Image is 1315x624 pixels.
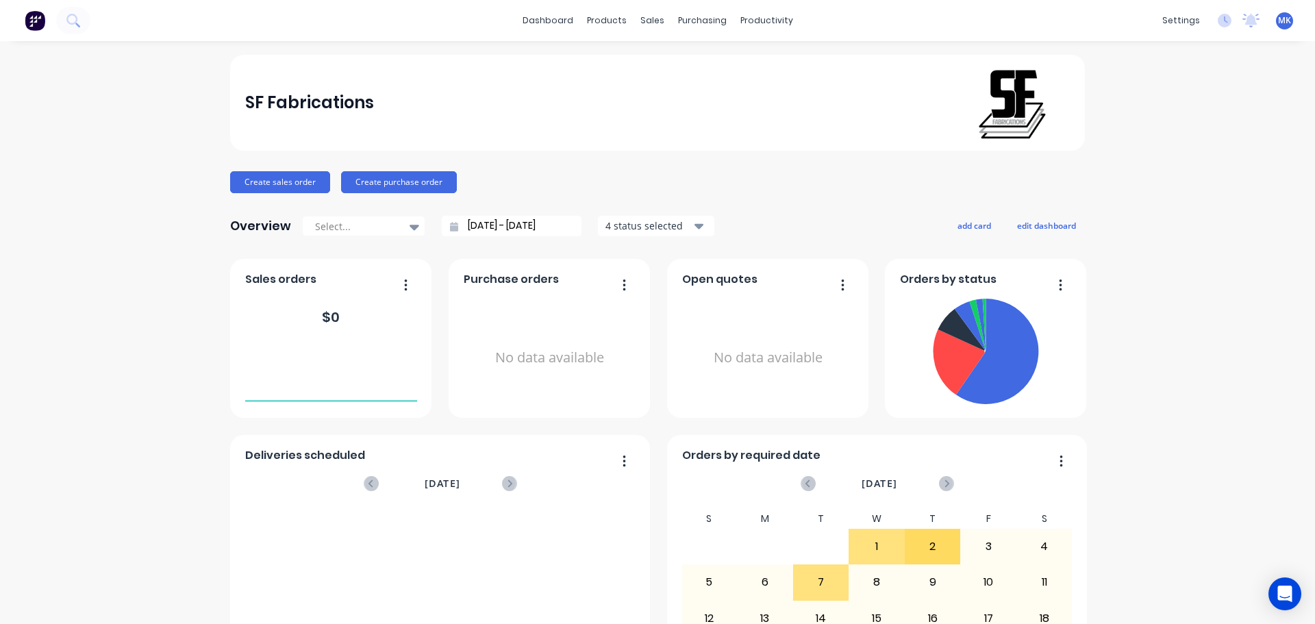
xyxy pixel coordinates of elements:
[905,509,961,529] div: T
[230,171,330,193] button: Create sales order
[737,509,793,529] div: M
[849,509,905,529] div: W
[516,10,580,31] a: dashboard
[961,565,1016,599] div: 10
[905,565,960,599] div: 9
[25,10,45,31] img: Factory
[425,476,460,491] span: [DATE]
[634,10,671,31] div: sales
[960,509,1016,529] div: F
[245,89,374,116] div: SF Fabrications
[793,509,849,529] div: T
[1155,10,1207,31] div: settings
[905,529,960,564] div: 2
[464,271,559,288] span: Purchase orders
[961,529,1016,564] div: 3
[862,476,897,491] span: [DATE]
[794,565,849,599] div: 7
[1017,529,1072,564] div: 4
[598,216,714,236] button: 4 status selected
[464,293,636,423] div: No data available
[245,271,316,288] span: Sales orders
[1008,216,1085,234] button: edit dashboard
[682,293,854,423] div: No data available
[849,529,904,564] div: 1
[341,171,457,193] button: Create purchase order
[605,219,692,233] div: 4 status selected
[900,271,997,288] span: Orders by status
[849,565,904,599] div: 8
[949,216,1000,234] button: add card
[1278,14,1291,27] span: MK
[734,10,800,31] div: productivity
[671,10,734,31] div: purchasing
[681,509,738,529] div: S
[682,271,757,288] span: Open quotes
[738,565,792,599] div: 6
[682,565,737,599] div: 5
[974,66,1051,140] img: SF Fabrications
[1017,565,1072,599] div: 11
[682,447,821,464] span: Orders by required date
[230,212,291,240] div: Overview
[580,10,634,31] div: products
[1016,509,1073,529] div: S
[1268,577,1301,610] div: Open Intercom Messenger
[322,307,340,327] div: $ 0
